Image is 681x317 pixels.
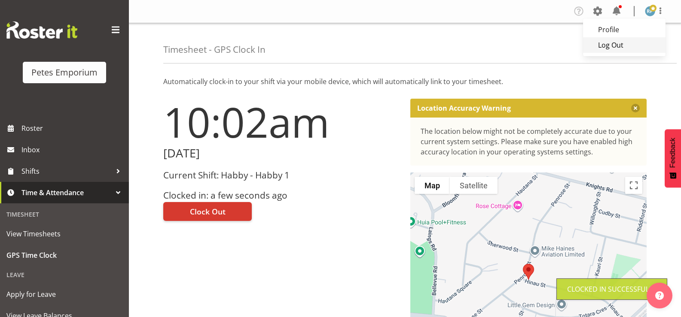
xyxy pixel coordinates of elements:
button: Show street map [415,177,450,194]
div: Clocked in Successfully [567,284,657,294]
h3: Clocked in: a few seconds ago [163,190,400,200]
p: Location Accuracy Warning [417,104,511,112]
a: Log Out [583,37,666,53]
img: help-xxl-2.png [655,291,664,300]
img: Rosterit website logo [6,21,77,39]
div: Leave [2,266,127,284]
a: View Timesheets [2,223,127,245]
span: Feedback [669,138,677,168]
button: Show satellite imagery [450,177,498,194]
button: Close message [631,104,640,112]
span: Apply for Leave [6,288,122,301]
div: Timesheet [2,205,127,223]
button: Feedback - Show survey [665,129,681,187]
a: Apply for Leave [2,284,127,305]
button: Toggle fullscreen view [625,177,642,194]
span: Inbox [21,143,125,156]
h3: Current Shift: Habby - Habby 1 [163,170,400,180]
span: View Timesheets [6,227,122,240]
div: The location below might not be completely accurate due to your current system settings. Please m... [421,126,637,157]
h4: Timesheet - GPS Clock In [163,45,266,54]
span: Roster [21,122,125,135]
img: reina-puketapu721.jpg [645,6,655,16]
h2: [DATE] [163,147,400,160]
p: Automatically clock-in to your shift via your mobile device, which will automatically link to you... [163,76,647,87]
button: Clock Out [163,202,252,221]
a: GPS Time Clock [2,245,127,266]
span: Shifts [21,165,112,178]
h1: 10:02am [163,99,400,145]
span: GPS Time Clock [6,249,122,262]
span: Clock Out [190,206,226,217]
span: Time & Attendance [21,186,112,199]
a: Profile [583,22,666,37]
div: Petes Emporium [31,66,98,79]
